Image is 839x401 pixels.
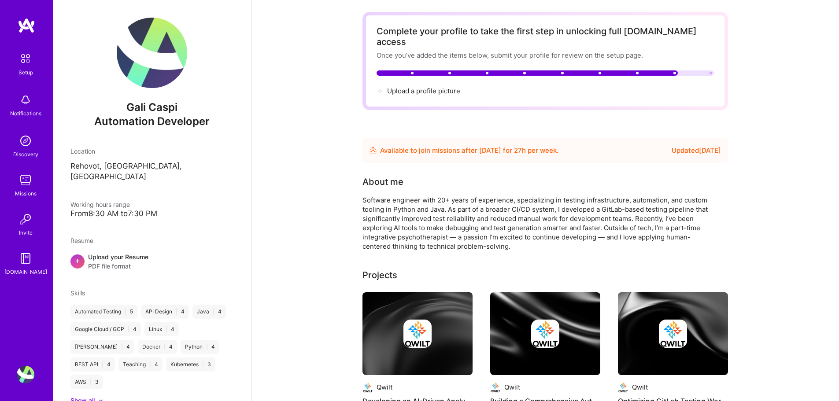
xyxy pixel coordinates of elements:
span: | [213,308,214,315]
div: About me [362,175,403,188]
div: Qwilt [504,383,520,392]
div: Updated [DATE] [672,145,721,156]
img: User Avatar [17,366,34,383]
div: Once you’ve added the items below, submit your profile for review on the setup page. [377,51,714,60]
div: Qwilt [377,383,392,392]
div: Software engineer with 20+ years of experience, specializing in testing infrastructure, automatio... [362,195,715,251]
p: Rehovot, [GEOGRAPHIC_DATA], [GEOGRAPHIC_DATA] [70,161,233,182]
div: API Design 4 [141,305,189,319]
div: REST API 4 [70,357,115,372]
img: cover [490,292,600,375]
img: cover [362,292,473,375]
span: Resume [70,237,93,244]
span: | [176,308,177,315]
div: From 8:30 AM to 7:30 PM [70,209,233,218]
img: Availability [370,147,377,154]
img: Invite [17,210,34,228]
div: Qwilt [632,383,648,392]
span: | [90,379,92,386]
img: Company logo [403,320,432,348]
span: Gali Caspi [70,101,233,114]
img: User Avatar [117,18,187,88]
div: Upload your Resume [88,252,148,271]
img: discovery [17,132,34,150]
div: +Upload your ResumePDF file format [70,252,233,271]
span: Skills [70,289,85,297]
span: | [164,343,166,350]
span: + [75,256,80,265]
span: | [166,326,167,333]
span: | [149,361,151,368]
span: | [125,308,126,315]
div: Python 4 [181,340,219,354]
img: Company logo [659,320,687,348]
div: Missions [15,189,37,198]
div: AWS 3 [70,375,103,389]
div: [DOMAIN_NAME] [4,267,47,276]
img: Company logo [490,382,501,393]
div: Kubernetes 3 [166,357,215,372]
div: Notifications [10,109,41,118]
div: Docker 4 [138,340,177,354]
div: Setup [18,68,33,77]
div: Automated Testing 5 [70,305,137,319]
span: | [206,343,208,350]
span: PDF file format [88,261,148,271]
div: Google Cloud / GCP 4 [70,322,141,336]
img: bell [17,91,34,109]
div: Linux 4 [144,322,179,336]
img: setup [16,49,35,68]
div: Java 4 [192,305,226,319]
img: guide book [17,250,34,267]
img: cover [618,292,728,375]
div: Discovery [13,150,38,159]
span: | [102,361,103,368]
div: Teaching 4 [118,357,163,372]
span: | [202,361,204,368]
img: Company logo [362,382,373,393]
span: Automation Developer [94,115,210,128]
div: Available to join missions after [DATE] for h per week . [380,145,558,156]
span: Working hours range [70,201,130,208]
img: Company logo [531,320,559,348]
span: Upload a profile picture [387,87,460,95]
div: Location [70,147,233,156]
span: | [128,326,129,333]
div: Projects [362,269,397,282]
img: logo [18,18,35,33]
span: | [121,343,123,350]
div: Complete your profile to take the first step in unlocking full [DOMAIN_NAME] access [377,26,714,47]
a: User Avatar [15,366,37,383]
div: Invite [19,228,33,237]
img: teamwork [17,171,34,189]
img: Company logo [618,382,628,393]
div: [PERSON_NAME] 4 [70,340,134,354]
span: 27 [514,146,522,155]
